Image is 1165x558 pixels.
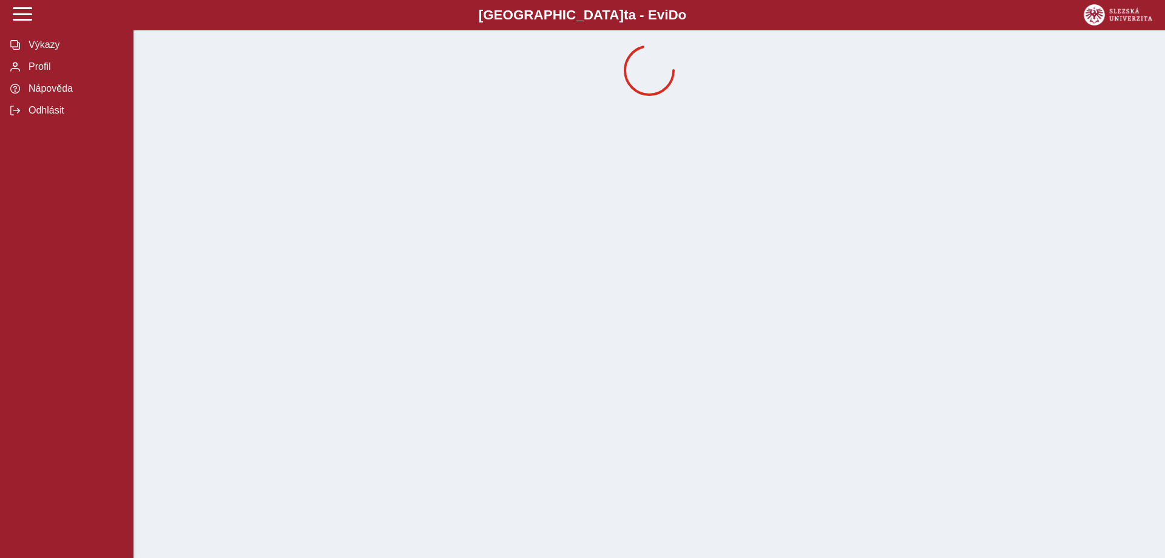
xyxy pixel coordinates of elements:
span: t [624,7,628,22]
b: [GEOGRAPHIC_DATA] a - Evi [36,7,1129,23]
span: D [668,7,678,22]
img: logo_web_su.png [1084,4,1152,26]
span: o [678,7,687,22]
span: Profil [25,61,123,72]
span: Odhlásit [25,105,123,116]
span: Nápověda [25,83,123,94]
span: Výkazy [25,39,123,50]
